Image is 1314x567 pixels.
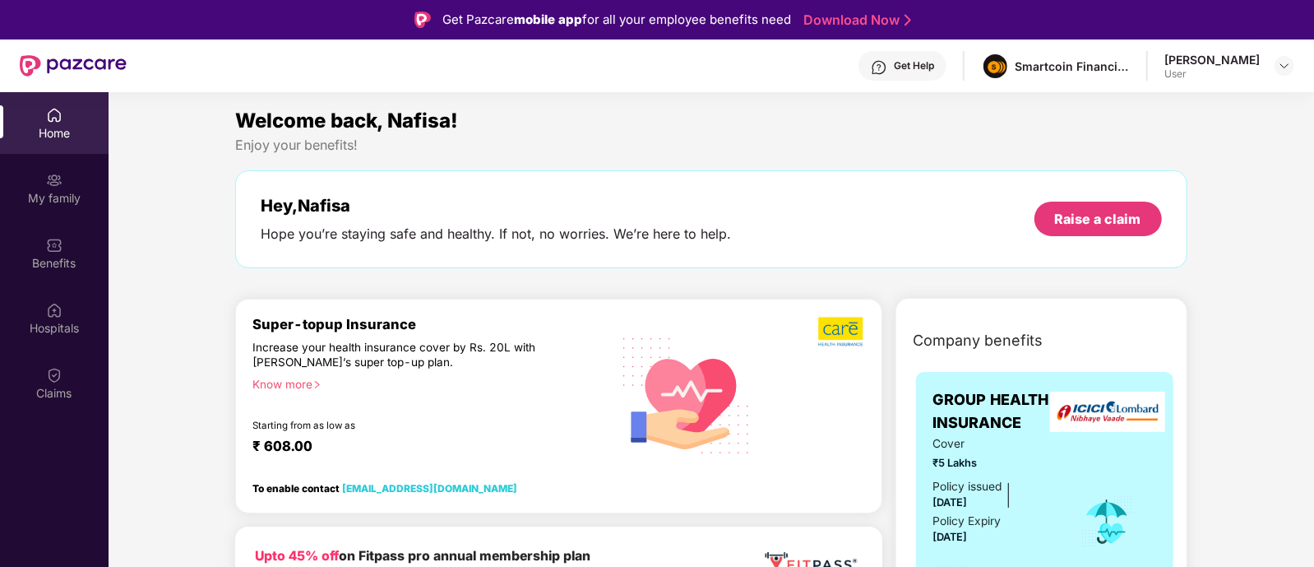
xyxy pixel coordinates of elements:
img: svg+xml;base64,PHN2ZyBpZD0iSGVscC0zMngzMiIgeG1sbnM9Imh0dHA6Ly93d3cudzMub3JnLzIwMDAvc3ZnIiB3aWR0aD... [871,59,887,76]
b: Upto 45% off [255,548,339,564]
img: svg+xml;base64,PHN2ZyBpZD0iSG9zcGl0YWxzIiB4bWxucz0iaHR0cDovL3d3dy53My5vcmcvMjAwMC9zdmciIHdpZHRoPS... [46,302,62,318]
img: b5dec4f62d2307b9de63beb79f102df3.png [818,316,865,347]
div: Increase your health insurance cover by Rs. 20L with [PERSON_NAME]’s super top-up plan. [252,340,539,369]
div: Get Pazcare for all your employee benefits need [442,10,791,30]
div: Know more [252,377,599,388]
img: svg+xml;base64,PHN2ZyBpZD0iSG9tZSIgeG1sbnM9Imh0dHA6Ly93d3cudzMub3JnLzIwMDAvc3ZnIiB3aWR0aD0iMjAiIG... [46,107,62,123]
span: GROUP HEALTH INSURANCE [932,388,1058,435]
div: Hey, Nafisa [261,196,731,216]
img: Logo [414,12,431,28]
div: To enable contact [252,482,517,494]
div: [PERSON_NAME] [1164,52,1260,67]
div: Enjoy your benefits! [235,137,1187,154]
img: New Pazcare Logo [20,55,127,77]
span: Welcome back, Nafisa! [235,109,458,132]
img: svg+xml;base64,PHN2ZyBpZD0iRHJvcGRvd24tMzJ4MzIiIHhtbG5zPSJodHRwOi8vd3d3LnczLm9yZy8yMDAwL3N2ZyIgd2... [1278,59,1291,72]
img: Stroke [905,12,911,29]
img: svg+xml;base64,PHN2ZyBpZD0iQmVuZWZpdHMiIHhtbG5zPSJodHRwOi8vd3d3LnczLm9yZy8yMDAwL3N2ZyIgd2lkdGg9Ij... [46,237,62,253]
img: insurerLogo [1050,392,1165,432]
img: svg+xml;base64,PHN2ZyB3aWR0aD0iMjAiIGhlaWdodD0iMjAiIHZpZXdCb3g9IjAgMCAyMCAyMCIgZmlsbD0ibm9uZSIgeG... [46,172,62,188]
span: Company benefits [913,329,1043,352]
img: svg+xml;base64,PHN2ZyBpZD0iQ2xhaW0iIHhtbG5zPSJodHRwOi8vd3d3LnczLm9yZy8yMDAwL3N2ZyIgd2lkdGg9IjIwIi... [46,367,62,383]
img: icon [1080,495,1134,549]
span: [DATE] [932,531,967,543]
div: ₹ 608.00 [252,438,593,458]
img: svg+xml;base64,PHN2ZyB4bWxucz0iaHR0cDovL3d3dy53My5vcmcvMjAwMC9zdmciIHhtbG5zOnhsaW5rPSJodHRwOi8vd3... [610,317,763,472]
b: on Fitpass pro annual membership plan [255,548,590,564]
strong: mobile app [514,12,582,27]
span: ₹5 Lakhs [932,455,1058,472]
div: Policy issued [932,478,1002,496]
span: right [312,380,322,389]
div: Raise a claim [1055,210,1141,228]
div: Super-topup Insurance [252,316,609,332]
a: Download Now [803,12,906,29]
div: Smartcoin Financials Private Limited [1015,58,1130,74]
div: Starting from as low as [252,420,539,431]
div: Get Help [894,59,934,72]
div: Policy Expiry [932,513,1001,531]
span: Cover [932,435,1058,453]
img: image%20(1).png [983,54,1007,78]
div: User [1164,67,1260,81]
div: Hope you’re staying safe and healthy. If not, no worries. We’re here to help. [261,225,731,243]
span: [DATE] [932,496,967,509]
a: [EMAIL_ADDRESS][DOMAIN_NAME] [342,482,517,495]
